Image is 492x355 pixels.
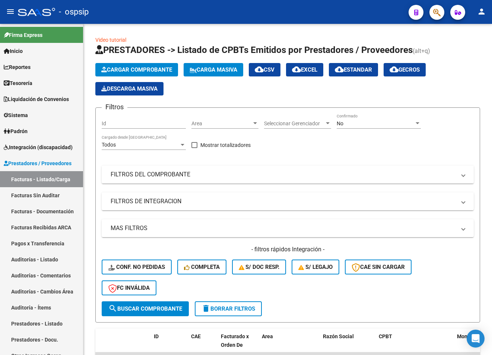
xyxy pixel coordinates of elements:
[195,301,262,316] button: Borrar Filtros
[335,66,372,73] span: Estandar
[101,66,172,73] span: Cargar Comprobante
[262,333,273,339] span: Area
[111,197,456,205] mat-panel-title: FILTROS DE INTEGRACION
[255,66,274,73] span: CSV
[4,159,72,167] span: Prestadores / Proveedores
[292,260,339,274] button: S/ legajo
[384,63,426,76] button: Gecros
[379,333,392,339] span: CPBT
[102,166,474,183] mat-expansion-panel-header: FILTROS DEL COMPROBANTE
[95,82,164,95] button: Descarga Masiva
[390,66,420,73] span: Gecros
[292,66,317,73] span: EXCEL
[337,120,343,126] span: No
[335,65,344,74] mat-icon: cloud_download
[95,63,178,76] button: Cargar Comprobante
[221,333,249,348] span: Facturado x Orden De
[102,192,474,210] mat-expansion-panel-header: FILTROS DE INTEGRACION
[108,305,182,312] span: Buscar Comprobante
[184,264,220,270] span: Completa
[102,245,474,254] h4: - filtros rápidos Integración -
[102,260,172,274] button: Conf. no pedidas
[249,63,280,76] button: CSV
[102,102,127,112] h3: Filtros
[292,65,301,74] mat-icon: cloud_download
[102,142,116,148] span: Todos
[102,280,156,295] button: FC Inválida
[467,330,485,348] div: Open Intercom Messenger
[232,260,286,274] button: S/ Doc Resp.
[4,127,28,135] span: Padrón
[4,143,73,151] span: Integración (discapacidad)
[239,264,280,270] span: S/ Doc Resp.
[6,7,15,16] mat-icon: menu
[95,45,413,55] span: PRESTADORES -> Listado de CPBTs Emitidos por Prestadores / Proveedores
[59,4,89,20] span: - ospsip
[345,260,412,274] button: CAE SIN CARGAR
[111,224,456,232] mat-panel-title: MAS FILTROS
[298,264,333,270] span: S/ legajo
[413,47,430,54] span: (alt+q)
[191,333,201,339] span: CAE
[177,260,226,274] button: Completa
[201,305,255,312] span: Borrar Filtros
[102,219,474,237] mat-expansion-panel-header: MAS FILTROS
[200,141,251,150] span: Mostrar totalizadores
[457,333,472,339] span: Monto
[323,333,354,339] span: Razón Social
[4,31,42,39] span: Firma Express
[95,82,164,95] app-download-masive: Descarga masiva de comprobantes (adjuntos)
[108,264,165,270] span: Conf. no pedidas
[4,79,32,87] span: Tesorería
[4,95,69,103] span: Liquidación de Convenios
[95,37,126,43] a: Video tutorial
[191,120,252,127] span: Area
[255,65,264,74] mat-icon: cloud_download
[4,111,28,119] span: Sistema
[329,63,378,76] button: Estandar
[390,65,399,74] mat-icon: cloud_download
[108,304,117,313] mat-icon: search
[111,170,456,179] mat-panel-title: FILTROS DEL COMPROBANTE
[154,333,159,339] span: ID
[352,264,405,270] span: CAE SIN CARGAR
[264,120,324,127] span: Seleccionar Gerenciador
[102,301,189,316] button: Buscar Comprobante
[286,63,323,76] button: EXCEL
[4,47,23,55] span: Inicio
[108,285,150,291] span: FC Inválida
[190,66,237,73] span: Carga Masiva
[477,7,486,16] mat-icon: person
[184,63,243,76] button: Carga Masiva
[4,63,31,71] span: Reportes
[101,85,158,92] span: Descarga Masiva
[201,304,210,313] mat-icon: delete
